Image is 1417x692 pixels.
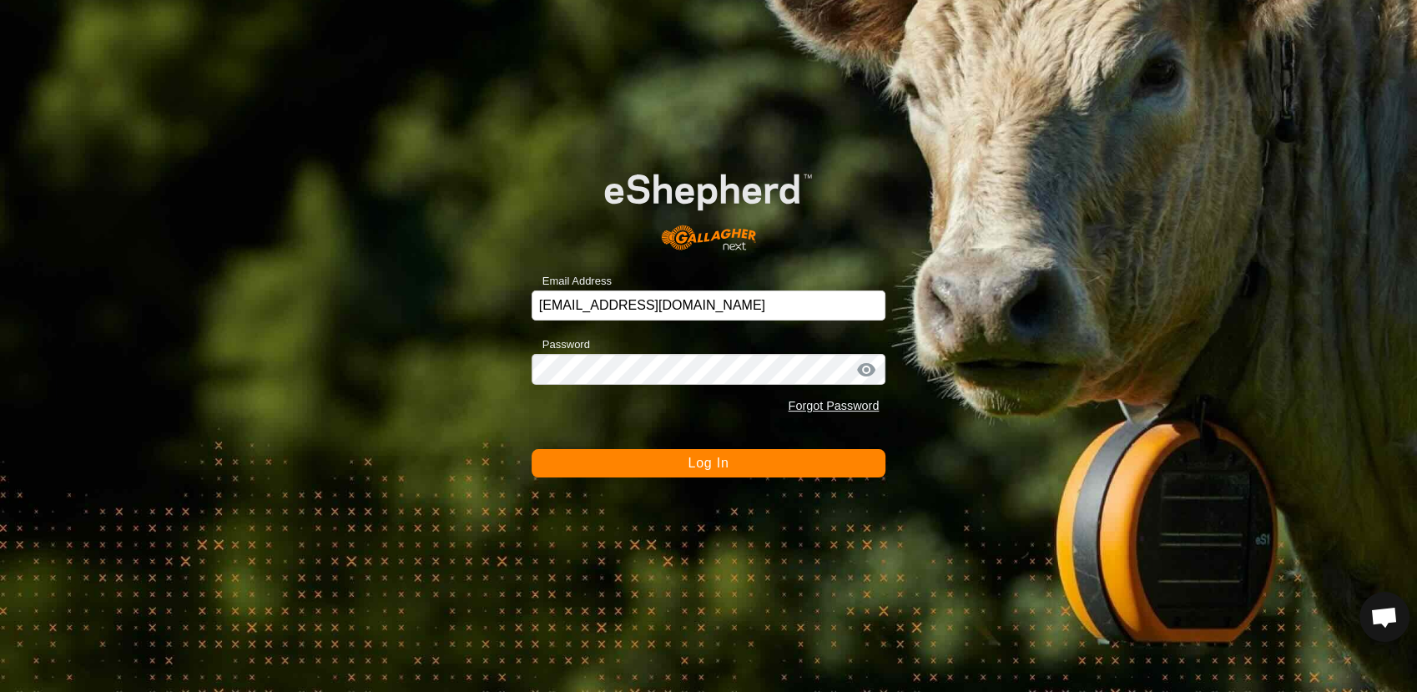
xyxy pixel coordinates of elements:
img: E-shepherd Logo [567,144,850,265]
input: Email Address [532,290,886,321]
button: Log In [532,449,886,477]
span: Log In [688,456,729,470]
a: Forgot Password [788,399,879,412]
label: Email Address [532,273,612,290]
label: Password [532,336,590,353]
div: Open chat [1359,592,1409,642]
